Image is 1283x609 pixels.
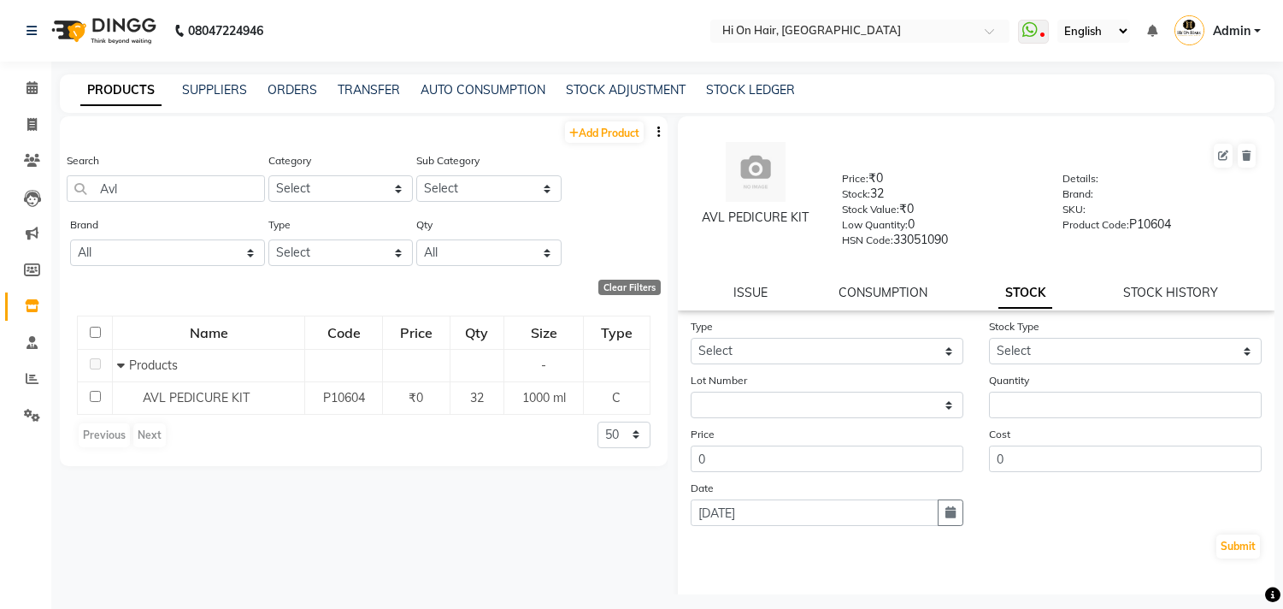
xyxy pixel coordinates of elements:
label: Date [691,481,714,496]
span: - [541,358,546,373]
label: Lot Number [691,373,747,388]
div: Name [114,317,303,348]
label: Quantity [989,373,1029,388]
div: Qty [451,317,503,348]
img: Admin [1174,15,1204,45]
div: ₹0 [842,169,1037,193]
div: AVL PEDICURE KIT [695,209,816,227]
label: Brand: [1062,186,1093,202]
label: Category [268,153,311,169]
a: ISSUE [733,285,768,300]
span: ₹0 [409,390,423,405]
b: 08047224946 [188,7,263,55]
a: Add Product [565,121,644,143]
label: Qty [416,217,433,233]
div: ₹0 [842,200,1037,224]
span: P10604 [323,390,365,405]
label: Type [268,217,291,233]
div: Code [306,317,381,348]
div: 0 [842,216,1037,239]
img: logo [44,7,161,55]
span: 1000 ml [522,390,566,405]
div: Clear Filters [598,280,661,295]
label: Details: [1062,171,1098,186]
div: 32 [842,185,1037,209]
div: Size [505,317,583,348]
a: PRODUCTS [80,75,162,106]
label: Sub Category [416,153,480,169]
div: P10604 [1062,216,1257,239]
label: Product Code: [1062,217,1129,233]
label: HSN Code: [842,233,893,248]
a: CONSUMPTION [839,285,927,300]
label: Cost [989,427,1010,442]
label: Low Quantity: [842,217,908,233]
div: Price [384,317,448,348]
label: Stock Type [989,319,1039,334]
a: STOCK LEDGER [706,82,795,98]
label: Price [691,427,715,442]
span: Collapse Row [117,358,129,373]
label: SKU: [1062,202,1086,217]
span: 32 [470,390,484,405]
span: Products [129,358,178,373]
img: avatar [726,142,786,202]
a: AUTO CONSUMPTION [421,82,545,98]
label: Search [67,153,99,169]
span: AVL PEDICURE KIT [143,390,250,405]
span: Admin [1213,22,1251,40]
button: Submit [1216,535,1260,559]
a: STOCK [998,278,1052,309]
input: Search by product name or code [67,175,265,202]
a: STOCK ADJUSTMENT [566,82,686,98]
span: C [612,390,621,405]
label: Stock: [842,186,870,202]
label: Brand [70,217,98,233]
a: STOCK HISTORY [1123,285,1218,300]
label: Stock Value: [842,202,899,217]
a: TRANSFER [338,82,400,98]
label: Type [691,319,713,334]
a: ORDERS [268,82,317,98]
div: 33051090 [842,231,1037,255]
label: Price: [842,171,868,186]
a: SUPPLIERS [182,82,247,98]
div: Type [585,317,648,348]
